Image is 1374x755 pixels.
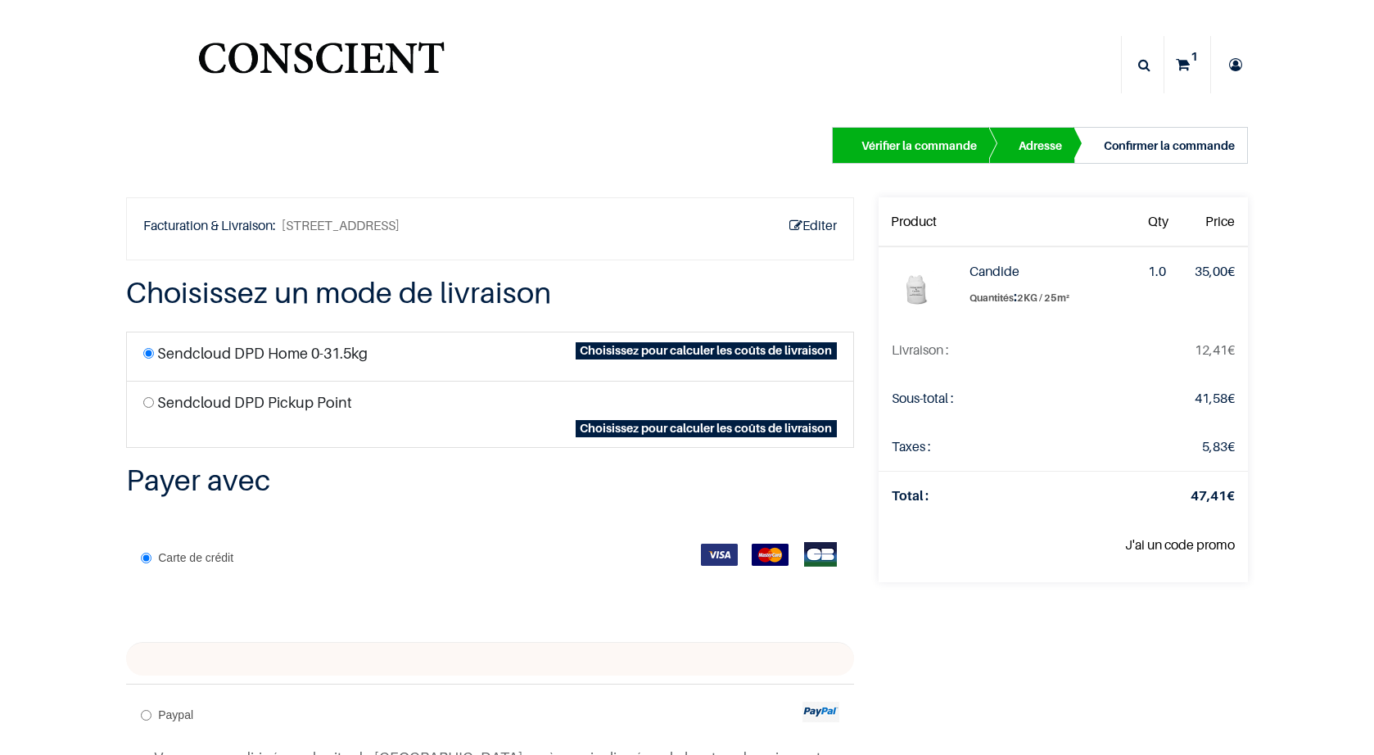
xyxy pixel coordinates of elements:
[879,326,1084,374] td: La livraison sera mise à jour après avoir choisi une nouvelle méthode de livraison
[1195,390,1227,406] span: 41,58
[141,710,151,721] input: Paypal
[1019,136,1062,156] div: Adresse
[879,374,1084,423] td: Sous-total :
[1202,438,1235,454] span: €
[832,55,918,74] span: Notre histoire
[141,553,151,563] input: Carte de crédit
[158,708,193,721] span: Paypal
[752,544,789,566] img: MasterCard
[158,551,233,564] span: Carte de crédit
[282,215,400,237] span: [STREET_ADDRESS]
[750,55,814,74] span: Nettoyant
[143,217,279,233] b: Facturation & Livraison:
[1104,136,1235,156] div: Confirmer la commande
[969,292,1014,304] span: Quantités
[1202,438,1227,454] span: 5,83
[879,197,956,246] th: Product
[789,215,837,237] a: Editer
[576,420,838,438] span: Choisissez pour calculer les coûts de livraison
[969,286,1122,308] label: :
[1195,263,1235,279] span: €
[195,33,448,97] a: Logo of Conscient
[1164,36,1210,93] a: 1
[157,342,368,364] label: Sendcloud DPD Home 0-31.5kg
[891,260,943,313] img: Candide (2KG / 25m²)
[126,461,854,500] h3: Payer avec
[1186,48,1202,65] sup: 1
[802,542,839,567] img: CB
[879,423,1084,472] td: Taxes :
[1017,292,1069,304] span: 2KG / 25m²
[1195,263,1227,279] span: 35,00
[969,263,1019,279] strong: Candide
[861,136,977,156] div: Vérifier la commande
[1191,487,1235,504] strong: €
[576,342,838,360] span: Choisissez pour calculer les coûts de livraison
[126,274,854,312] h3: Choisissez un mode de livraison
[892,487,929,504] strong: Total :
[1125,536,1235,553] a: J'ai un code promo
[1182,197,1248,246] th: Price
[1195,341,1227,358] span: 12,41
[157,391,352,414] label: Sendcloud DPD Pickup Point
[701,544,738,566] img: VISA
[195,33,448,97] img: Conscient
[1195,341,1235,358] span: €
[1135,197,1182,246] th: Qty
[1148,260,1168,283] div: 1.0
[655,36,741,93] a: Peinture
[802,702,839,722] img: paypal
[1195,390,1235,406] span: €
[1191,487,1227,504] span: 47,41
[664,55,716,74] span: Peinture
